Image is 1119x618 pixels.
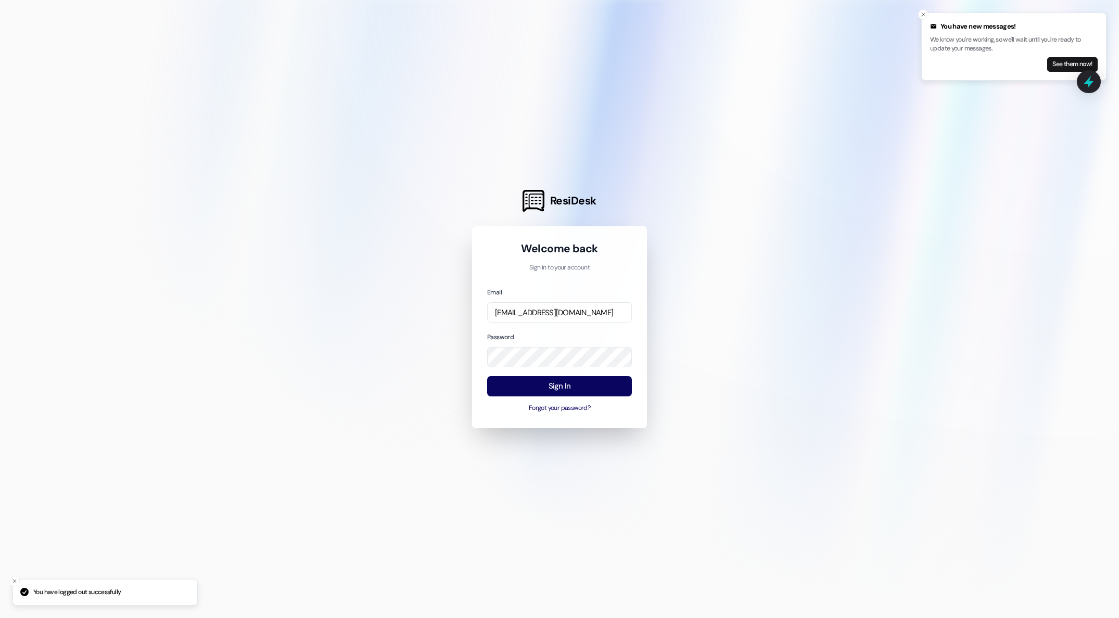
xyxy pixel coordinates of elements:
h1: Welcome back [487,241,632,256]
div: You have new messages! [930,21,1098,32]
p: We know you're working, so we'll wait until you're ready to update your messages. [930,35,1098,54]
button: Close toast [9,576,20,586]
button: Forgot your password? [487,404,632,413]
button: Sign In [487,376,632,396]
input: name@example.com [487,302,632,323]
button: See them now! [1047,57,1098,72]
p: You have logged out successfully [33,588,121,597]
label: Password [487,333,514,341]
button: Close toast [918,9,929,20]
label: Email [487,288,502,297]
p: Sign in to your account [487,263,632,273]
img: ResiDesk Logo [523,190,544,212]
span: ResiDesk [550,194,596,208]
